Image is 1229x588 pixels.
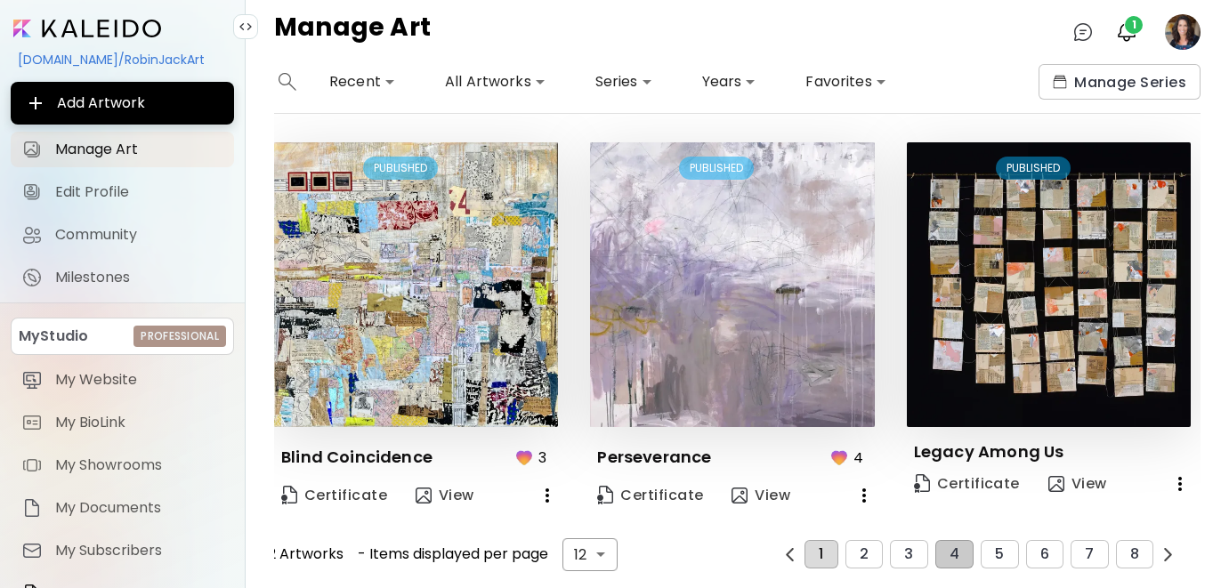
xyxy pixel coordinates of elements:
[695,68,764,96] div: Years
[732,487,748,503] img: view-art
[981,540,1018,568] button: 5
[281,486,387,505] span: Certificate
[805,540,837,568] button: 1
[55,269,223,286] span: Milestones
[935,540,974,568] button: 4
[798,68,893,96] div: Favorites
[55,226,223,244] span: Community
[21,139,43,160] img: Manage Art icon
[1071,540,1108,568] button: 7
[55,414,223,431] span: My BioLink
[1130,546,1139,562] span: 8
[11,174,234,210] a: Edit Profile iconEdit Profile
[21,497,43,519] img: item
[11,362,234,398] a: itemMy Website
[597,447,711,468] p: Perseverance
[408,478,481,513] button: view-artView
[55,371,223,389] span: My Website
[1116,540,1153,568] button: 8
[1125,16,1143,34] span: 1
[513,447,535,468] img: favorites
[11,533,234,568] a: itemMy Subscribers
[907,466,1027,502] a: CertificateCertificate
[263,546,344,562] span: 12 Artworks
[1085,546,1094,562] span: 7
[55,456,223,474] span: My Showrooms
[239,20,253,34] img: collapse
[281,447,433,468] p: Blind Coincidence
[416,487,432,503] img: view-art
[562,538,618,571] div: 12
[1157,544,1179,566] button: prev
[358,546,548,562] span: - Items displayed per page
[11,217,234,253] a: Community iconCommunity
[141,328,219,344] h6: Professional
[21,224,43,246] img: Community icon
[363,157,438,180] div: PUBLISHED
[597,486,703,505] span: Certificate
[1039,64,1201,100] button: collectionsManage Series
[438,68,553,96] div: All Artworks
[1112,17,1142,47] button: bellIcon1
[19,326,88,347] p: MyStudio
[274,478,394,513] a: CertificateCertificate
[11,490,234,526] a: itemMy Documents
[11,405,234,440] a: itemMy BioLink
[590,478,710,513] a: CertificateCertificate
[274,64,301,100] button: search
[21,369,43,391] img: item
[829,447,850,468] img: favorites
[281,486,297,504] img: Certificate
[11,132,234,167] a: Manage Art iconManage Art
[1048,474,1107,494] span: View
[21,267,43,288] img: Milestones icon
[914,474,1020,494] span: Certificate
[860,546,869,562] span: 2
[55,141,223,158] span: Manage Art
[597,486,613,504] img: Certificate
[819,546,823,562] span: 1
[914,474,930,493] img: Certificate
[1041,466,1114,502] button: view-artView
[416,486,474,505] span: View
[1116,21,1137,43] img: bellIcon
[55,542,223,560] span: My Subscribers
[590,142,874,426] img: thumbnail
[950,546,959,562] span: 4
[274,14,431,50] h4: Manage Art
[1026,540,1063,568] button: 6
[732,486,790,505] span: View
[853,447,863,469] p: 4
[1040,546,1049,562] span: 6
[588,68,659,96] div: Series
[274,142,558,426] img: thumbnail
[845,540,883,568] button: 2
[907,142,1191,426] img: thumbnail
[904,546,913,562] span: 3
[779,544,801,566] button: prev
[279,73,296,91] img: search
[11,82,234,125] button: Add Artwork
[21,181,43,203] img: Edit Profile icon
[55,499,223,517] span: My Documents
[783,548,796,561] img: prev
[21,412,43,433] img: item
[914,441,1064,463] p: Legacy Among Us
[322,68,402,96] div: Recent
[1053,73,1186,92] span: Manage Series
[996,157,1071,180] div: PUBLISHED
[1053,75,1067,89] img: collections
[890,540,927,568] button: 3
[679,157,754,180] div: PUBLISHED
[55,183,223,201] span: Edit Profile
[538,447,546,469] p: 3
[11,44,234,75] div: [DOMAIN_NAME]/RobinJackArt
[1048,476,1064,492] img: view-art
[21,455,43,476] img: item
[11,260,234,295] a: completeMilestones iconMilestones
[1072,21,1094,43] img: chatIcon
[724,478,797,513] button: view-artView
[25,93,220,114] span: Add Artwork
[1161,548,1175,561] img: prev
[509,441,558,474] button: favorites3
